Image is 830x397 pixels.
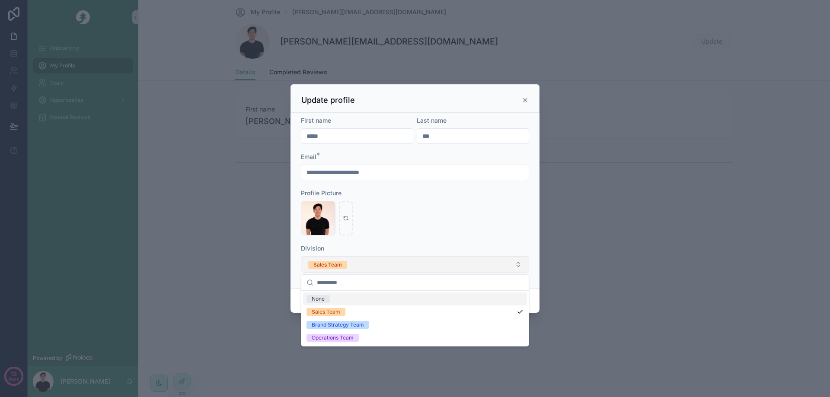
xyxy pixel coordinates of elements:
[301,153,316,160] span: Email
[301,291,529,346] div: Suggestions
[312,308,340,316] div: Sales Team
[301,95,355,105] h3: Update profile
[312,295,325,303] div: None
[301,245,324,252] span: Division
[312,334,354,342] div: Operations Team
[417,117,447,124] span: Last name
[301,189,342,197] span: Profile Picture
[313,261,342,269] div: Sales Team
[312,321,364,329] div: Brand Strategy Team
[301,256,529,273] button: Select Button
[301,117,331,124] span: First name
